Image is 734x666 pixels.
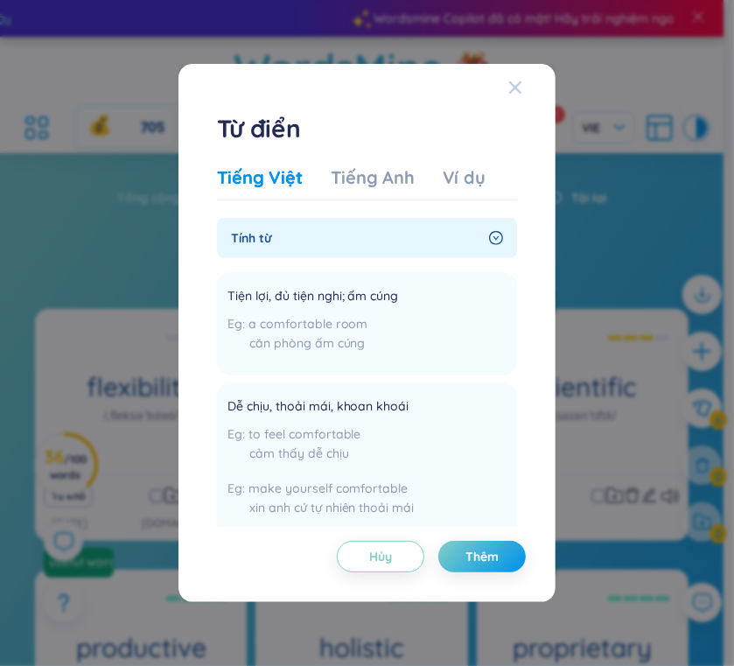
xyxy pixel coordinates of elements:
[489,231,503,245] span: right-circle
[331,165,415,190] div: Tiếng Anh
[443,165,486,190] div: Ví dụ
[227,396,409,417] span: Dễ chịu, thoải mái, khoan khoái
[248,426,361,442] span: to feel comfortable
[217,113,518,144] h1: Từ điển
[248,480,409,496] span: make yourself comfortable
[217,165,303,190] div: Tiếng Việt
[369,548,392,565] span: Hủy
[227,498,432,517] div: xin anh cứ tự nhiên thoải mái
[227,333,422,353] div: căn phòng ấm cúng
[508,64,556,111] button: Close
[465,548,499,565] span: Thêm
[227,286,399,307] span: Tiện lợi, đủ tiện nghi; ấm cúng
[248,316,368,332] span: a comfortable room
[227,444,432,463] div: cảm thấy dễ chịu
[231,228,483,248] span: Tính từ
